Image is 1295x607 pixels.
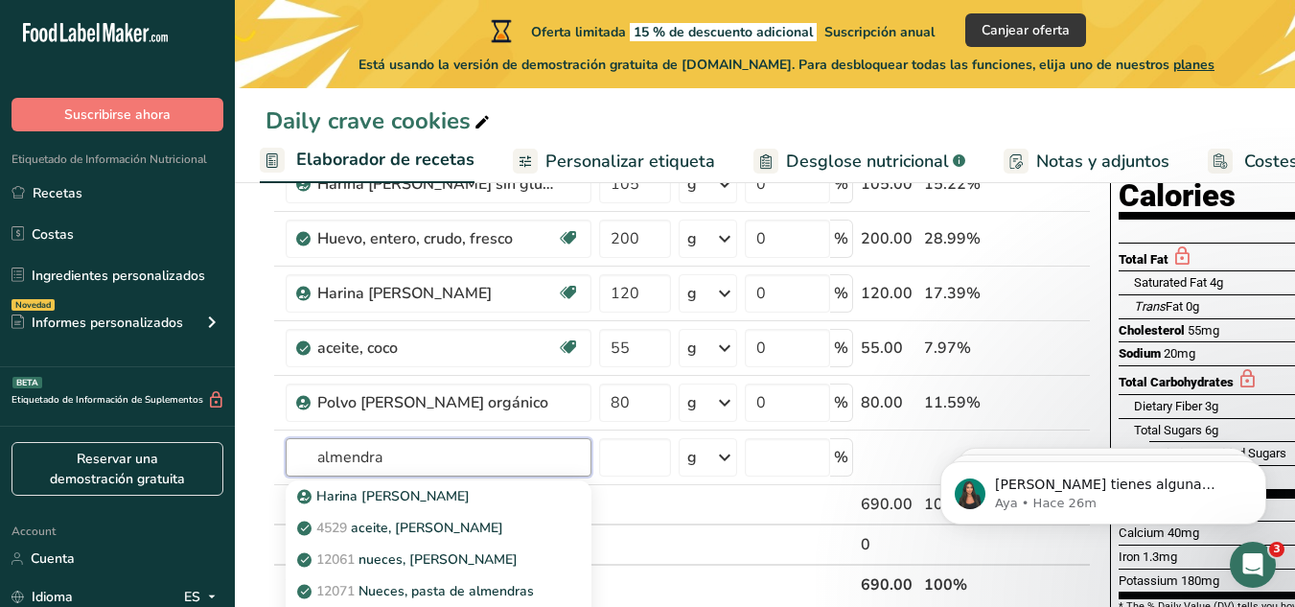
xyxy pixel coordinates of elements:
[1188,323,1219,338] span: 55mg
[924,282,1000,305] div: 17.39%
[630,23,817,41] span: 15 % de descuento adicional
[861,282,916,305] div: 120.00
[286,544,591,575] a: 12061nueces, [PERSON_NAME]
[301,486,470,506] p: Harina [PERSON_NAME]
[317,227,557,250] div: Huevo, entero, crudo, fresco
[1119,252,1168,267] span: Total Fat
[1119,323,1185,338] span: Cholesterol
[861,173,916,196] div: 105.00
[12,377,42,388] div: BETA
[924,391,1000,414] div: 11.59%
[920,564,1004,604] th: 100%
[286,575,591,607] a: 12071Nueces, pasta de almendras
[301,518,503,538] p: aceite, [PERSON_NAME]
[296,147,474,173] span: Elaborador de recetas
[687,446,697,469] div: g
[861,337,916,360] div: 55.00
[1173,56,1214,74] span: planes
[1119,375,1234,389] span: Total Carbohydrates
[753,140,965,183] a: Desglose nutricional
[286,438,591,477] input: Añadir ingrediente
[1230,542,1276,588] iframe: Intercom live chat
[301,581,534,601] p: Nueces, pasta de almendras
[317,282,557,305] div: Harina [PERSON_NAME]
[1143,549,1177,564] span: 1.3mg
[260,138,474,184] a: Elaborador de recetas
[513,140,715,183] a: Personalizar etiqueta
[687,282,697,305] div: g
[861,533,916,556] div: 0
[861,227,916,250] div: 200.00
[982,20,1070,40] span: Canjear oferta
[687,337,697,360] div: g
[1134,299,1183,314] span: Fat
[924,173,1000,196] div: 15.22%
[487,19,935,42] div: Oferta limitada
[965,13,1086,47] button: Canjear oferta
[317,173,557,196] div: Harina [PERSON_NAME] sin gluten
[316,519,347,537] span: 4529
[1119,549,1140,564] span: Iron
[1119,346,1161,361] span: Sodium
[1210,275,1223,290] span: 4g
[316,582,355,600] span: 12071
[286,480,591,512] a: Harina [PERSON_NAME]
[861,391,916,414] div: 80.00
[861,493,916,516] div: 690.00
[317,391,557,414] div: Polvo [PERSON_NAME] orgánico
[1134,275,1207,290] span: Saturated Fat
[266,104,494,138] div: Daily crave cookies
[924,227,1000,250] div: 28.99%
[286,512,591,544] a: 4529aceite, [PERSON_NAME]
[358,55,1214,75] span: Está usando la versión de demostración gratuita de [DOMAIN_NAME]. Para desbloquear todas las func...
[1269,542,1284,557] span: 3
[857,564,920,604] th: 690.00
[545,149,715,175] span: Personalizar etiqueta
[924,337,1000,360] div: 7.97%
[687,391,697,414] div: g
[1134,299,1166,314] i: Trans
[1004,140,1169,183] a: Notas y adjuntos
[687,173,697,196] div: g
[301,549,518,570] p: nueces, [PERSON_NAME]
[687,227,697,250] div: g
[1134,399,1202,413] span: Dietary Fiber
[64,105,171,125] span: Suscribirse ahora
[1119,182,1283,210] div: Calories
[12,313,183,333] div: Informes personalizados
[1205,399,1218,413] span: 3g
[1036,149,1169,175] span: Notas y adjuntos
[824,23,935,41] span: Suscripción anual
[12,98,223,131] button: Suscribirse ahora
[786,149,949,175] span: Desglose nutricional
[316,550,355,569] span: 12061
[317,337,557,360] div: aceite, coco
[1119,573,1178,588] span: Potassium
[282,564,857,604] th: Totales netos
[12,442,223,496] a: Reservar una demostración gratuita
[912,421,1295,555] iframe: Intercom notifications mensaje
[1181,573,1219,588] span: 180mg
[1186,299,1199,314] span: 0g
[12,299,55,311] div: Novedad
[1164,346,1195,361] span: 20mg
